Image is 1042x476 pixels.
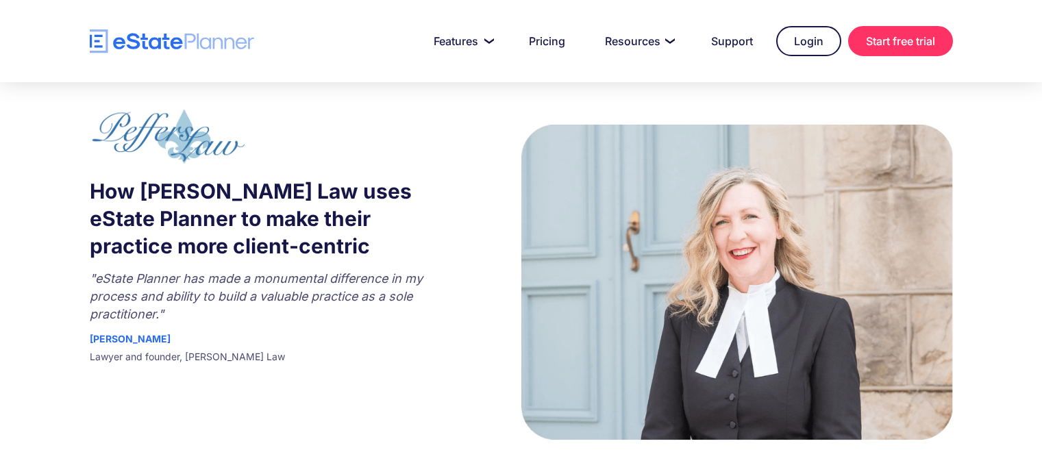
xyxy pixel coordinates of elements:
a: Start free trial [848,26,953,56]
strong: [PERSON_NAME] [90,333,171,345]
em: "eState Planner has made a monumental difference in my process and ability to build a valuable pr... [90,271,423,321]
a: Pricing [512,27,582,55]
a: Features [417,27,506,55]
a: Login [776,26,841,56]
h1: How [PERSON_NAME] Law uses eState Planner to make their practice more client-centric [90,177,435,260]
a: Resources [588,27,688,55]
a: home [90,29,254,53]
p: Lawyer and founder, [PERSON_NAME] Law [90,330,435,366]
a: Support [695,27,769,55]
img: logo of Peffers Law [90,110,245,164]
